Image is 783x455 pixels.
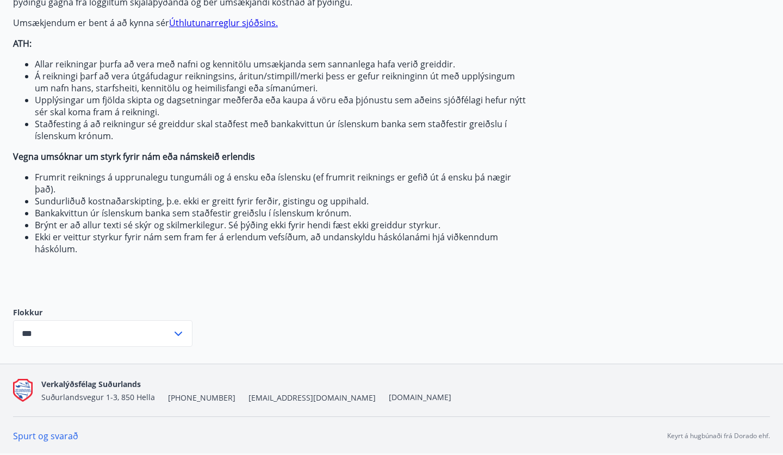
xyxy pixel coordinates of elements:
[13,151,255,163] strong: Vegna umsóknar um styrk fyrir nám eða námskeið erlendis
[35,58,526,70] li: Allar reikningar þurfa að vera með nafni og kennitölu umsækjanda sem sannanlega hafa verið greiddir.
[248,392,376,403] span: [EMAIL_ADDRESS][DOMAIN_NAME]
[13,17,526,29] p: Umsækjendum er bent á að kynna sér
[389,392,451,402] a: [DOMAIN_NAME]
[13,38,32,49] strong: ATH:
[41,379,141,389] span: Verkalýðsfélag Suðurlands
[168,392,235,403] span: [PHONE_NUMBER]
[35,195,526,207] li: Sundurliðuð kostnaðarskipting, þ.e. ekki er greitt fyrir ferðir, gistingu og uppihald.
[35,219,526,231] li: Brýnt er að allur texti sé skýr og skilmerkilegur. Sé þýðing ekki fyrir hendi fæst ekki greiddur ...
[667,431,770,441] p: Keyrt á hugbúnaði frá Dorado ehf.
[35,70,526,94] li: Á reikningi þarf að vera útgáfudagur reikningsins, áritun/stimpill/merki þess er gefur reikningin...
[13,379,33,402] img: Q9do5ZaFAFhn9lajViqaa6OIrJ2A2A46lF7VsacK.png
[35,231,526,255] li: Ekki er veittur styrkur fyrir nám sem fram fer á erlendum vefsíðum, að undanskyldu háskólanámi hj...
[13,430,78,442] a: Spurt og svarað
[35,171,526,195] li: Frumrit reiknings á upprunalegu tungumáli og á ensku eða íslensku (ef frumrit reiknings er gefið ...
[35,118,526,142] li: Staðfesting á að reikningur sé greiddur skal staðfest með bankakvittun úr íslenskum banka sem sta...
[169,17,278,29] a: Úthlutunarreglur sjóðsins.
[35,207,526,219] li: Bankakvittun úr íslenskum banka sem staðfestir greiðslu í íslenskum krónum.
[35,94,526,118] li: Upplýsingar um fjölda skipta og dagsetningar meðferða eða kaupa á vöru eða þjónustu sem aðeins sj...
[13,307,192,318] label: Flokkur
[41,392,155,402] span: Suðurlandsvegur 1-3, 850 Hella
